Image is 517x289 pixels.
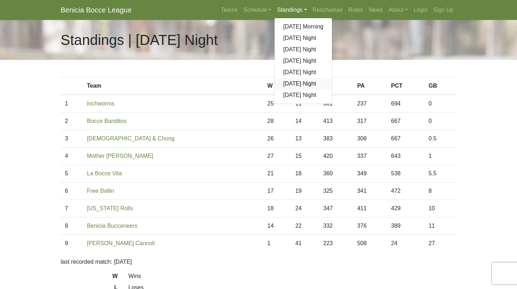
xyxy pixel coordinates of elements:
[424,182,456,200] td: 8
[241,3,275,17] a: Schedule
[61,165,83,182] td: 5
[319,148,353,165] td: 420
[387,130,424,148] td: 667
[218,3,240,17] a: Teams
[387,148,424,165] td: 643
[319,77,353,95] th: PF
[291,182,319,200] td: 19
[274,18,332,104] div: Standings
[387,235,424,252] td: 24
[87,153,153,159] a: Mother [PERSON_NAME]
[263,182,291,200] td: 17
[275,55,332,67] a: [DATE] Night
[319,113,353,130] td: 413
[263,200,291,217] td: 18
[123,272,462,280] dd: Wins
[353,148,387,165] td: 337
[387,217,424,235] td: 389
[310,3,346,17] a: Reschedule
[353,235,387,252] td: 508
[275,78,332,89] a: [DATE] Night
[353,200,387,217] td: 411
[275,21,332,32] a: [DATE] Morning
[275,67,332,78] a: [DATE] Night
[366,3,386,17] a: News
[424,200,456,217] td: 10
[61,3,132,17] a: Benicia Bocce League
[319,182,353,200] td: 325
[263,217,291,235] td: 14
[263,165,291,182] td: 21
[87,188,114,194] a: Free Ballin
[61,31,218,48] h1: Standings | [DATE] Night
[424,235,456,252] td: 27
[275,89,332,101] a: [DATE] Night
[275,44,332,55] a: [DATE] Night
[61,182,83,200] td: 6
[275,32,332,44] a: [DATE] Night
[87,118,127,124] a: Bocce Banditos
[387,182,424,200] td: 472
[411,3,430,17] a: Login
[424,113,456,130] td: 0
[61,95,83,113] td: 1
[353,217,387,235] td: 376
[345,3,366,17] a: Rules
[263,235,291,252] td: 1
[291,130,319,148] td: 13
[319,200,353,217] td: 347
[83,77,263,95] th: Team
[387,165,424,182] td: 538
[291,113,319,130] td: 14
[61,217,83,235] td: 8
[61,148,83,165] td: 4
[353,95,387,113] td: 237
[319,235,353,252] td: 223
[387,77,424,95] th: PCT
[61,258,456,266] p: last recorded match: [DATE]
[353,130,387,148] td: 308
[319,95,353,113] td: 381
[424,165,456,182] td: 5.5
[430,3,456,17] a: Sign Up
[61,235,83,252] td: 9
[61,113,83,130] td: 2
[424,130,456,148] td: 0.5
[424,95,456,113] td: 0
[87,240,155,246] a: [PERSON_NAME] Cannoli
[61,130,83,148] td: 3
[263,113,291,130] td: 28
[291,200,319,217] td: 24
[87,135,175,141] a: [DEMOGRAPHIC_DATA] & Chong
[319,165,353,182] td: 360
[263,95,291,113] td: 25
[319,217,353,235] td: 332
[424,77,456,95] th: GB
[291,165,319,182] td: 18
[353,113,387,130] td: 317
[386,3,411,17] a: About
[291,235,319,252] td: 41
[263,77,291,95] th: W
[387,200,424,217] td: 429
[87,170,122,176] a: La Bocce Vita
[263,130,291,148] td: 26
[387,113,424,130] td: 667
[353,182,387,200] td: 341
[424,217,456,235] td: 11
[291,217,319,235] td: 22
[353,165,387,182] td: 349
[319,130,353,148] td: 383
[87,205,133,211] a: [US_STATE] Rolls
[424,148,456,165] td: 1
[274,3,309,17] a: Standings
[87,100,114,107] a: Inchworms
[263,148,291,165] td: 27
[387,95,424,113] td: 694
[61,200,83,217] td: 7
[87,223,137,229] a: Benicia Buccaneers
[55,272,123,283] dt: W
[353,77,387,95] th: PA
[291,148,319,165] td: 15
